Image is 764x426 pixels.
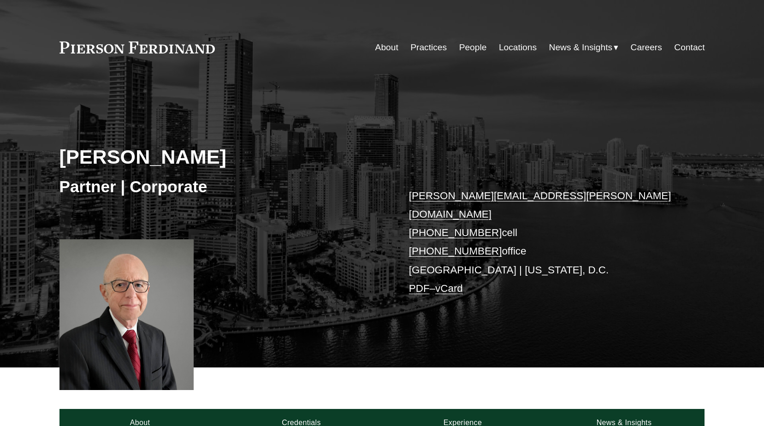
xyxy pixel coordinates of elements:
[409,187,678,298] p: cell office [GEOGRAPHIC_DATA] | [US_STATE], D.C. –
[549,39,619,56] a: folder dropdown
[409,245,502,257] a: [PHONE_NUMBER]
[410,39,447,56] a: Practices
[435,283,463,294] a: vCard
[409,283,430,294] a: PDF
[409,190,671,220] a: [PERSON_NAME][EMAIL_ADDRESS][PERSON_NAME][DOMAIN_NAME]
[375,39,398,56] a: About
[409,227,502,238] a: [PHONE_NUMBER]
[459,39,487,56] a: People
[549,40,613,56] span: News & Insights
[499,39,537,56] a: Locations
[59,145,382,169] h2: [PERSON_NAME]
[631,39,662,56] a: Careers
[59,177,382,197] h3: Partner | Corporate
[674,39,705,56] a: Contact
